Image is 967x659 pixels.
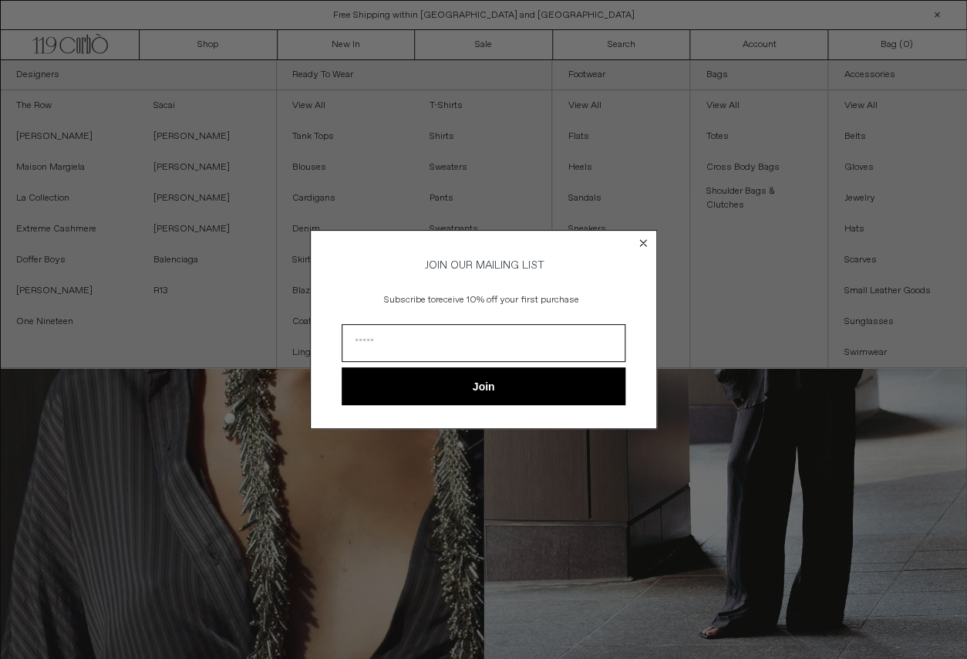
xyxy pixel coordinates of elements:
[436,294,579,306] span: receive 10% off your first purchase
[423,259,544,272] span: JOIN OUR MAILING LIST
[342,367,625,405] button: Join
[635,235,651,251] button: Close dialog
[342,324,625,362] input: Email
[384,294,436,306] span: Subscribe to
